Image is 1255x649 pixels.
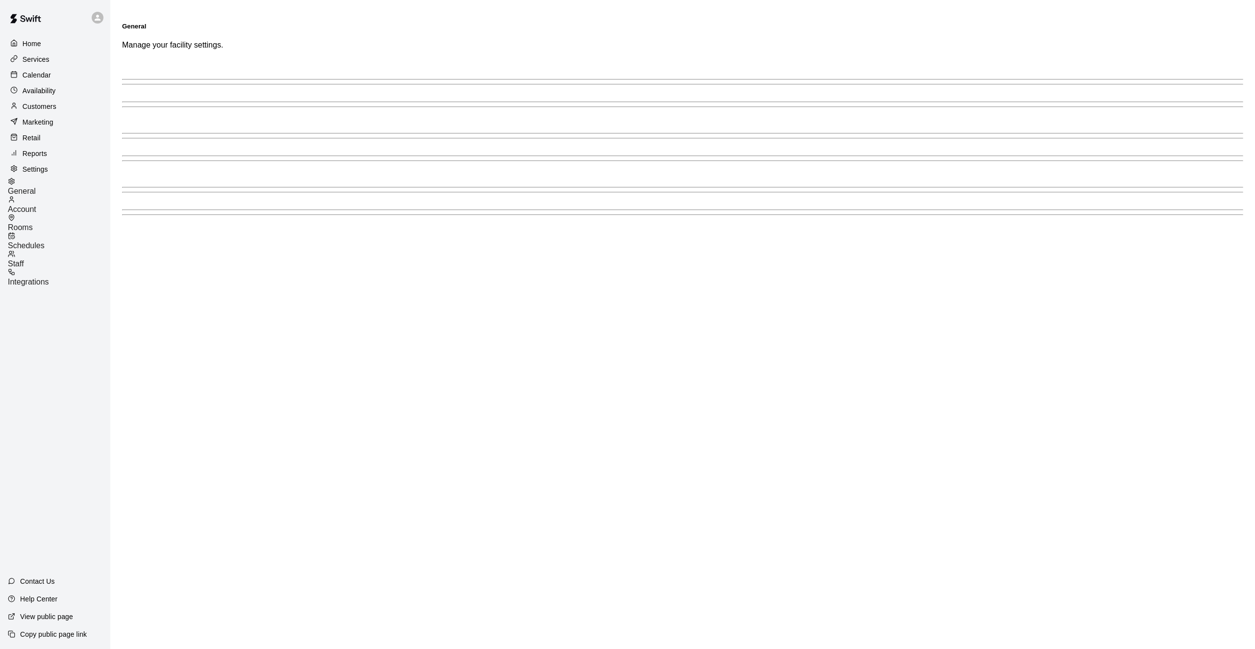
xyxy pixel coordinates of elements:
[8,130,102,145] a: Retail
[8,250,110,268] a: Staff
[20,576,55,586] p: Contact Us
[8,241,45,250] span: Schedules
[122,23,1243,30] h5: General
[8,214,110,232] a: Rooms
[23,70,51,80] p: Calendar
[20,594,57,604] p: Help Center
[8,36,102,51] a: Home
[8,205,36,213] span: Account
[20,612,73,622] p: View public page
[8,83,102,98] a: Availability
[8,162,102,177] a: Settings
[8,268,110,286] a: Integrations
[23,86,56,96] p: Availability
[8,52,102,67] a: Services
[23,117,53,127] p: Marketing
[8,232,110,250] a: Schedules
[8,99,102,114] a: Customers
[8,223,33,232] span: Rooms
[23,39,41,49] p: Home
[122,41,1243,50] p: Manage your facility settings.
[8,260,24,268] span: Staff
[8,178,110,196] a: General
[23,102,56,111] p: Customers
[23,133,41,143] p: Retail
[8,187,36,195] span: General
[8,196,110,214] a: Account
[8,278,49,286] span: Integrations
[8,115,102,130] a: Marketing
[23,149,47,158] p: Reports
[8,68,102,82] a: Calendar
[23,54,50,64] p: Services
[20,629,87,639] p: Copy public page link
[23,164,48,174] p: Settings
[8,146,102,161] a: Reports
